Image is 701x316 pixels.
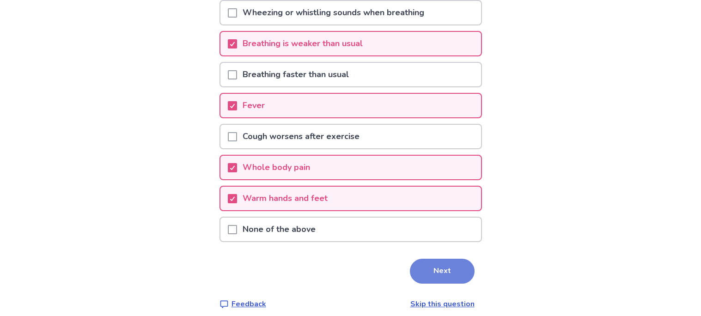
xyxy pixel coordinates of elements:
[237,187,333,210] p: Warm hands and feet
[237,94,270,117] p: Fever
[237,156,316,179] p: Whole body pain
[232,298,266,310] p: Feedback
[237,32,368,55] p: Breathing is weaker than usual
[410,299,475,309] a: Skip this question
[410,259,475,284] button: Next
[219,298,266,310] a: Feedback
[237,1,430,24] p: Wheezing or whistling sounds when breathing
[237,63,354,86] p: Breathing faster than usual
[237,218,321,241] p: None of the above
[237,125,365,148] p: Cough worsens after exercise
